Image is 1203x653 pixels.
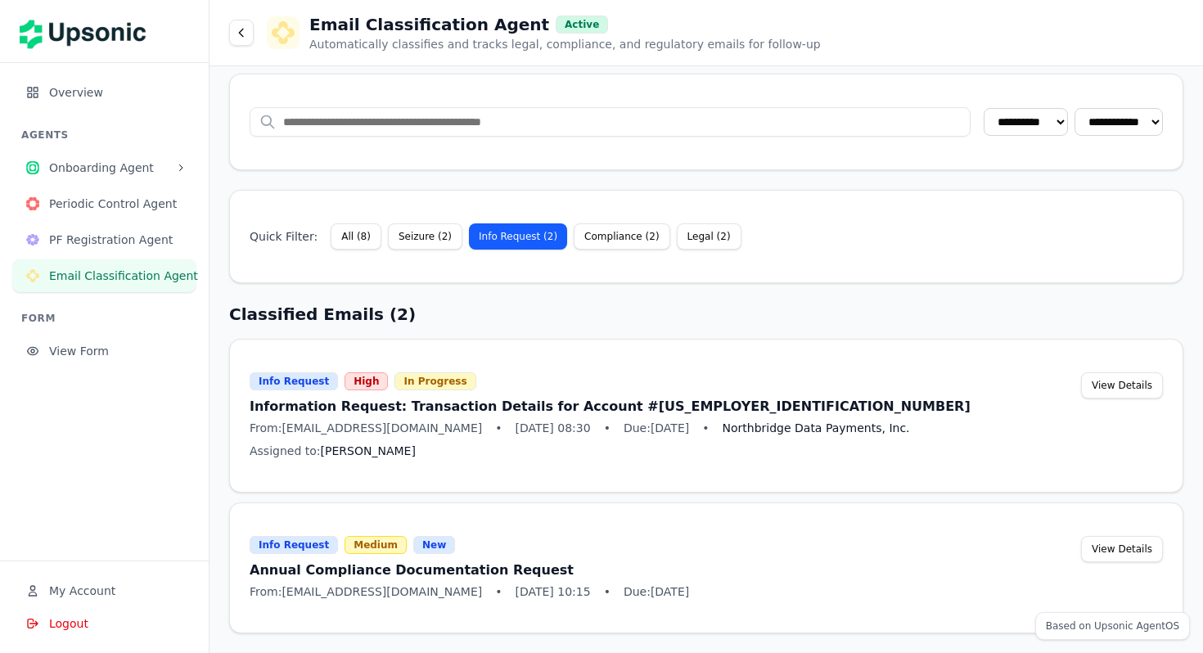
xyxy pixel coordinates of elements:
span: [DATE] 10:15 [515,583,590,600]
button: My Account [13,574,196,607]
span: Overview [49,84,182,101]
span: From: [EMAIL_ADDRESS][DOMAIN_NAME] [250,420,482,436]
h1: Email Classification Agent [309,13,549,36]
span: • [702,420,709,436]
button: View Form [13,335,196,367]
img: Onboarding Agent [26,161,39,174]
span: • [495,420,502,436]
img: Upsonic [20,8,157,54]
button: Logout [13,607,196,640]
button: Onboarding Agent [13,151,196,184]
button: Periodic Control Agent [13,187,196,220]
button: Legal (2) [677,223,741,250]
img: PF Registration Agent [26,233,39,246]
button: Email Classification Agent [13,259,196,292]
span: • [604,420,611,436]
span: View Form [49,343,182,359]
button: Info Request (2) [469,223,567,250]
span: Northbridge Data Payments, Inc. [723,420,910,436]
a: PF Registration AgentPF Registration Agent [13,234,196,250]
button: View Details [1081,372,1163,399]
span: Logout [49,615,88,632]
span: Quick Filter: [250,228,318,245]
div: Medium [345,536,407,554]
span: [DATE] 08:30 [515,420,590,436]
button: Overview [13,76,196,109]
div: In Progress [394,372,475,390]
img: Email Classification Agent [26,269,39,282]
span: Due: [DATE] [624,583,689,600]
button: PF Registration Agent [13,223,196,256]
div: New [413,536,455,554]
span: My Account [49,583,115,599]
a: View Form [13,345,196,361]
button: All (8) [331,223,381,250]
h3: Information Request: Transaction Details for Account #[US_EMPLOYER_IDENTIFICATION_NUMBER] [250,397,1068,417]
h3: AGENTS [21,128,196,142]
div: Info Request [250,536,338,554]
img: Periodic Control Agent [26,197,39,210]
div: High [345,372,388,390]
button: View Details [1081,536,1163,562]
span: Periodic Control Agent [49,196,182,212]
h3: Annual Compliance Documentation Request [250,561,1068,580]
p: Automatically classifies and tracks legal, compliance, and regulatory emails for follow-up [309,36,821,52]
a: My Account [13,585,196,601]
span: Due: [DATE] [624,420,689,436]
span: • [495,583,502,600]
span: PF Registration Agent [49,232,182,248]
div: Info Request [250,372,338,390]
span: From: [EMAIL_ADDRESS][DOMAIN_NAME] [250,583,482,600]
span: [PERSON_NAME] [321,444,416,457]
span: • [604,583,611,600]
button: Compliance (2) [574,223,669,250]
a: Periodic Control AgentPeriodic Control Agent [13,198,196,214]
div: Assigned to: [250,443,1068,459]
h2: Classified Emails ( 2 ) [229,303,416,326]
a: Email Classification AgentEmail Classification Agent [13,270,196,286]
div: Active [556,16,608,34]
h3: FORM [21,312,196,325]
button: Seizure (2) [388,223,462,250]
img: Email Classification Agent [272,21,295,44]
span: Email Classification Agent [49,268,198,284]
a: Overview [13,87,196,102]
span: Onboarding Agent [49,160,169,176]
